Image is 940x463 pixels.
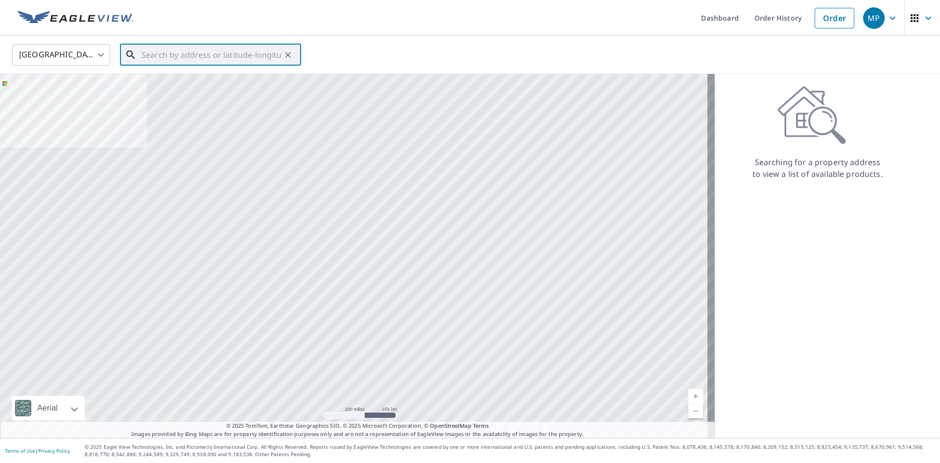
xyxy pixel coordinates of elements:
[5,448,70,454] p: |
[473,422,489,429] a: Terms
[12,41,110,69] div: [GEOGRAPHIC_DATA]
[141,41,281,69] input: Search by address or latitude-longitude
[85,443,935,458] p: © 2025 Eagle View Technologies, Inc. and Pictometry International Corp. All Rights Reserved. Repo...
[12,396,85,420] div: Aerial
[226,422,489,430] span: © 2025 TomTom, Earthstar Geographics SIO, © 2025 Microsoft Corporation, ©
[38,447,70,454] a: Privacy Policy
[281,48,295,62] button: Clear
[430,422,471,429] a: OpenStreetMap
[688,389,703,404] a: Current Level 5, Zoom In
[752,156,883,180] p: Searching for a property address to view a list of available products.
[863,7,885,29] div: MP
[18,11,133,25] img: EV Logo
[34,396,61,420] div: Aerial
[5,447,35,454] a: Terms of Use
[815,8,854,28] a: Order
[688,404,703,418] a: Current Level 5, Zoom Out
